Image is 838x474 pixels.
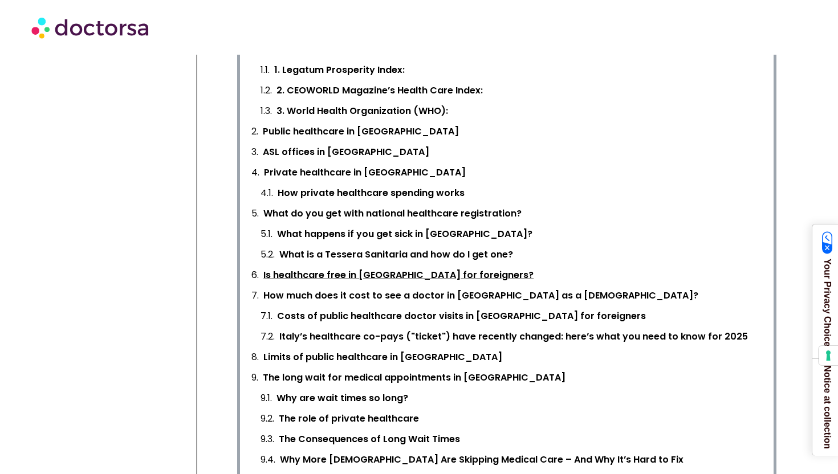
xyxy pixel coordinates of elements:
a: Public healthcare in [GEOGRAPHIC_DATA] [263,124,459,140]
img: California Consumer Privacy Act (CCPA) Opt-Out Icon [822,231,833,254]
a: Why are wait times so long? [276,390,408,406]
a: Private healthcare in [GEOGRAPHIC_DATA] [264,165,466,181]
button: Your consent preferences for tracking technologies [819,346,838,365]
a: Costs of public healthcare doctor visits in [GEOGRAPHIC_DATA] for foreigners [277,308,646,324]
a: What happens if you get sick in [GEOGRAPHIC_DATA]? [277,226,532,242]
a: ASL offices in [GEOGRAPHIC_DATA] [263,144,429,160]
a: 1. Legatum Prosperity Index: [274,62,405,78]
a: Why More [DEMOGRAPHIC_DATA] Are Skipping Medical Care – And Why It’s Hard to Fix [280,452,684,468]
a: Italy’s healthcare co-pays ("ticket") have recently changed: here’s what you need to know for 2025 [279,329,748,345]
a: What do you get with national healthcare registration? [263,206,522,222]
a: 2. CEOWORLD Magazine’s Health Care Index: [276,83,483,99]
a: The Consequences of Long Wait Times [279,431,460,447]
a: Is healthcare free in [GEOGRAPHIC_DATA] for foreigners? [263,267,534,283]
a: The long wait for medical appointments in [GEOGRAPHIC_DATA] [263,370,566,386]
a: The role of private healthcare [279,411,419,427]
a: How much does it cost to see a doctor in [GEOGRAPHIC_DATA] as a [DEMOGRAPHIC_DATA]? [263,288,698,304]
a: Limits of public healthcare in [GEOGRAPHIC_DATA] [263,349,502,365]
a: What is a Tessera Sanitaria and how do I get one? [279,247,513,263]
a: How private healthcare spending works [278,185,465,201]
a: 3. World Health Organization (WHO): [276,103,448,119]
